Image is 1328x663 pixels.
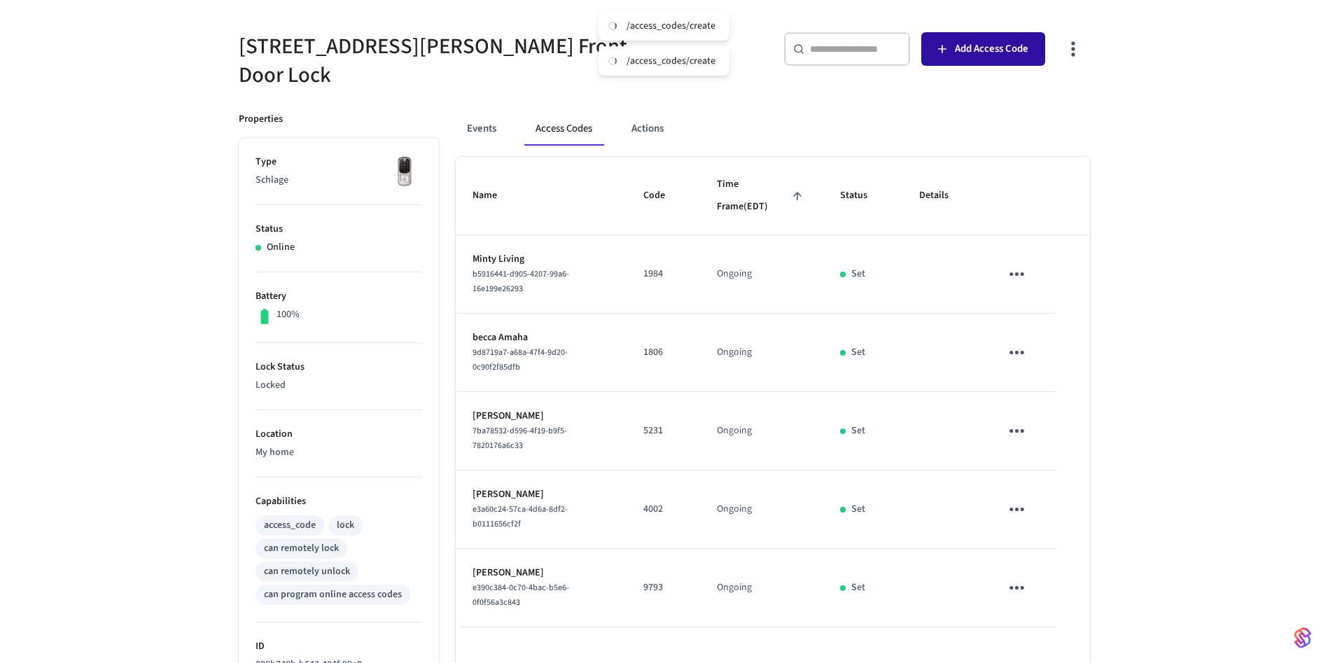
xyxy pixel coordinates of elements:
[256,289,422,304] p: Battery
[337,518,354,533] div: lock
[473,252,610,267] p: Minty Living
[387,155,422,190] img: Yale Assure Touchscreen Wifi Smart Lock, Satin Nickel, Front
[643,424,683,438] p: 5231
[955,40,1028,58] span: Add Access Code
[851,267,865,281] p: Set
[264,518,316,533] div: access_code
[456,112,1090,146] div: ant example
[473,425,567,452] span: 7ba78532-d596-4f19-b9f5-7820176a6c33
[851,580,865,595] p: Set
[524,112,603,146] button: Access Codes
[264,564,350,579] div: can remotely unlock
[256,222,422,237] p: Status
[717,174,807,218] span: Time Frame(EDT)
[643,267,683,281] p: 1984
[256,639,422,654] p: ID
[627,20,715,32] div: /access_codes/create
[473,566,610,580] p: [PERSON_NAME]
[473,347,568,373] span: 9d8719a7-a68a-47f4-9d20-0c90f2f85dfb
[456,157,1090,627] table: sticky table
[256,378,422,393] p: Locked
[643,502,683,517] p: 4002
[700,392,824,470] td: Ongoing
[643,580,683,595] p: 9793
[473,330,610,345] p: becca Amaha
[700,549,824,627] td: Ongoing
[264,541,339,556] div: can remotely lock
[256,155,422,169] p: Type
[851,502,865,517] p: Set
[473,582,569,608] span: e390c384-0c70-4bac-b5e6-0f0f56a3c843
[919,185,967,207] span: Details
[627,55,715,67] div: /access_codes/create
[256,494,422,509] p: Capabilities
[256,445,422,460] p: My home
[473,503,568,530] span: e3a60c24-57ca-4d6a-8df2-b0111656cf2f
[851,345,865,360] p: Set
[239,32,656,90] h5: [STREET_ADDRESS][PERSON_NAME] Front Door Lock
[1294,627,1311,649] img: SeamLogoGradient.69752ec5.svg
[277,307,300,322] p: 100%
[700,235,824,314] td: Ongoing
[267,240,295,255] p: Online
[473,487,610,502] p: [PERSON_NAME]
[620,112,675,146] button: Actions
[256,427,422,442] p: Location
[851,424,865,438] p: Set
[473,409,610,424] p: [PERSON_NAME]
[264,587,402,602] div: can program online access codes
[643,345,683,360] p: 1806
[473,268,569,295] span: b5916441-d905-4207-99a6-16e199e26293
[840,185,886,207] span: Status
[700,314,824,392] td: Ongoing
[256,360,422,375] p: Lock Status
[239,112,283,127] p: Properties
[700,470,824,549] td: Ongoing
[643,185,683,207] span: Code
[456,112,508,146] button: Events
[256,173,422,188] p: Schlage
[921,32,1045,66] button: Add Access Code
[473,185,515,207] span: Name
